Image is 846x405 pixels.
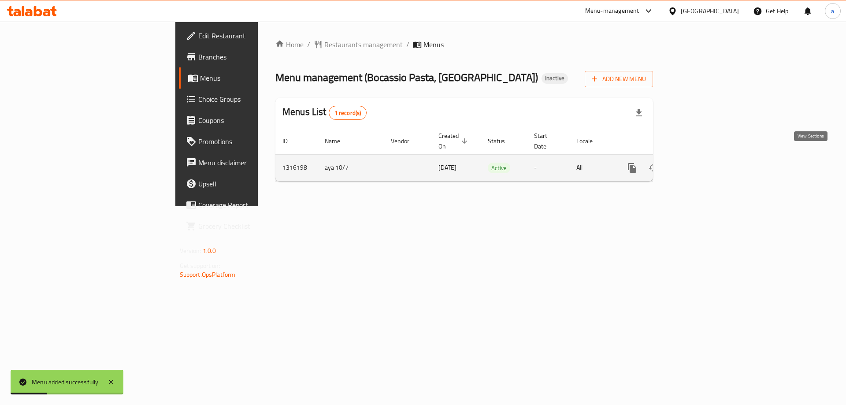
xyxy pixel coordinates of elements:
[438,162,456,173] span: [DATE]
[180,245,201,256] span: Version:
[180,260,220,271] span: Get support on:
[275,39,653,50] nav: breadcrumb
[198,178,310,189] span: Upsell
[488,163,510,173] span: Active
[488,136,516,146] span: Status
[406,39,409,50] li: /
[423,39,444,50] span: Menus
[628,102,649,123] div: Export file
[179,216,317,237] a: Grocery Checklist
[569,154,615,181] td: All
[622,157,643,178] button: more
[527,154,569,181] td: -
[198,94,310,104] span: Choice Groups
[203,245,216,256] span: 1.0.0
[179,25,317,46] a: Edit Restaurant
[831,6,834,16] span: a
[681,6,739,16] div: [GEOGRAPHIC_DATA]
[391,136,421,146] span: Vendor
[198,200,310,210] span: Coverage Report
[314,39,403,50] a: Restaurants management
[179,194,317,216] a: Coverage Report
[542,74,568,82] span: Inactive
[198,115,310,126] span: Coupons
[180,269,236,280] a: Support.OpsPlatform
[438,130,470,152] span: Created On
[534,130,559,152] span: Start Date
[179,152,317,173] a: Menu disclaimer
[198,30,310,41] span: Edit Restaurant
[198,136,310,147] span: Promotions
[275,67,538,87] span: Menu management ( Bocassio Pasta, [GEOGRAPHIC_DATA] )
[325,136,352,146] span: Name
[198,52,310,62] span: Branches
[179,46,317,67] a: Branches
[585,6,639,16] div: Menu-management
[198,157,310,168] span: Menu disclaimer
[179,131,317,152] a: Promotions
[282,136,299,146] span: ID
[324,39,403,50] span: Restaurants management
[585,71,653,87] button: Add New Menu
[198,221,310,231] span: Grocery Checklist
[329,106,367,120] div: Total records count
[200,73,310,83] span: Menus
[615,128,713,155] th: Actions
[282,105,367,120] h2: Menus List
[318,154,384,181] td: aya 10/7
[329,109,367,117] span: 1 record(s)
[179,173,317,194] a: Upsell
[592,74,646,85] span: Add New Menu
[542,73,568,84] div: Inactive
[179,67,317,89] a: Menus
[32,377,99,387] div: Menu added successfully
[179,110,317,131] a: Coupons
[275,128,713,182] table: enhanced table
[576,136,604,146] span: Locale
[179,89,317,110] a: Choice Groups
